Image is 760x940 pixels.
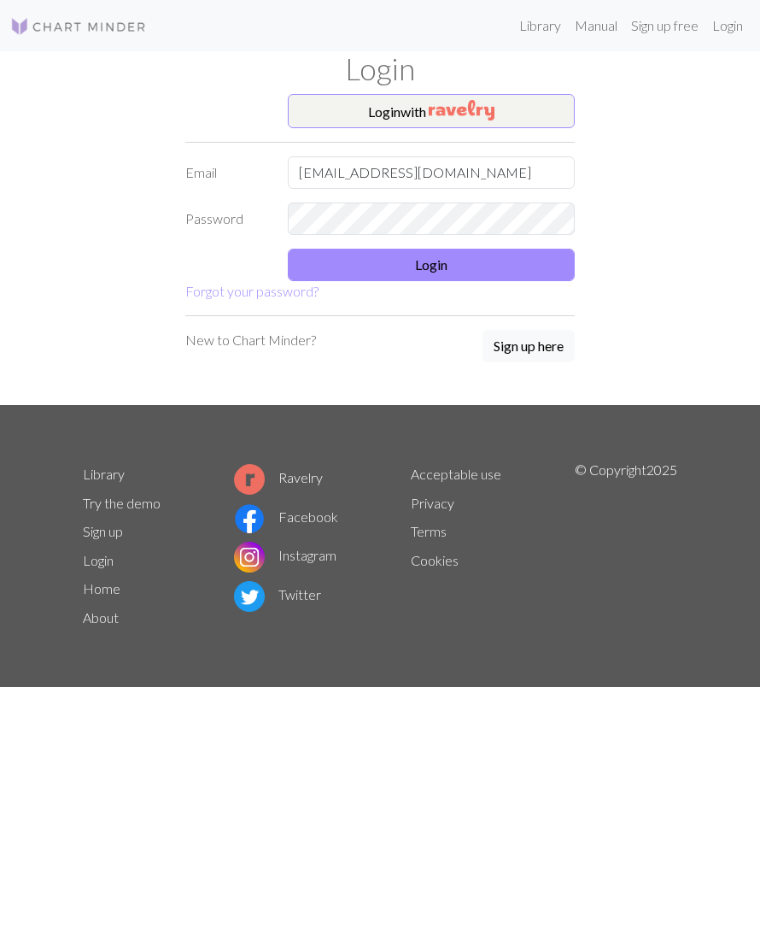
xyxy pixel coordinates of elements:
[234,464,265,495] img: Ravelry logo
[185,330,316,350] p: New to Chart Minder?
[83,495,161,511] a: Try the demo
[411,495,454,511] a: Privacy
[83,609,119,626] a: About
[512,9,568,43] a: Library
[234,581,265,612] img: Twitter logo
[288,94,575,128] button: Loginwith
[411,466,501,482] a: Acceptable use
[234,508,338,525] a: Facebook
[288,249,575,281] button: Login
[83,523,123,539] a: Sign up
[624,9,705,43] a: Sign up free
[482,330,575,362] button: Sign up here
[575,460,677,632] p: © Copyright 2025
[83,580,120,596] a: Home
[175,203,278,235] label: Password
[175,156,278,189] label: Email
[83,466,125,482] a: Library
[234,586,321,602] a: Twitter
[83,552,114,568] a: Login
[568,9,624,43] a: Manual
[411,552,459,568] a: Cookies
[234,469,323,485] a: Ravelry
[73,51,687,87] h1: Login
[234,503,265,534] img: Facebook logo
[10,16,147,37] img: Logo
[185,283,319,299] a: Forgot your password?
[411,523,447,539] a: Terms
[705,9,750,43] a: Login
[429,100,494,120] img: Ravelry
[482,330,575,364] a: Sign up here
[234,542,265,573] img: Instagram logo
[234,547,336,563] a: Instagram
